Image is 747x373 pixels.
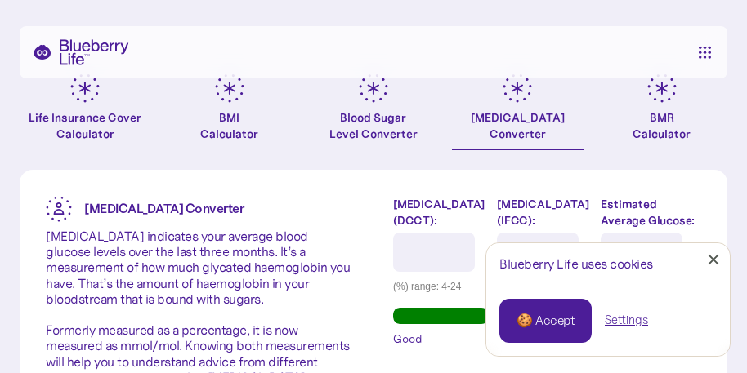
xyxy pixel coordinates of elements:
label: [MEDICAL_DATA] (DCCT): [393,196,485,229]
div: (%) range: 4-24 [393,278,485,295]
div: 🍪 Accept [517,312,575,330]
div: Blood Sugar Level Converter [329,109,418,142]
div: Blueberry Life uses cookies [499,256,717,272]
a: home [33,39,129,65]
a: BMRCalculator [597,73,727,150]
label: [MEDICAL_DATA] (IFCC): [497,196,588,229]
span: Good [393,331,423,347]
div: Life Insurance Cover Calculator [20,109,150,142]
a: Settings [605,312,648,329]
a: [MEDICAL_DATA]Converter [452,73,583,150]
div: Close Cookie Popup [713,260,714,260]
div: BMR Calculator [633,109,691,142]
strong: [MEDICAL_DATA] Converter [84,200,244,216]
nav: menu [695,46,714,59]
a: BMICalculator [163,73,294,150]
label: Estimated Average Glucose: [601,196,701,229]
a: 🍪 Accept [499,299,592,343]
div: [MEDICAL_DATA] Converter [471,109,565,142]
div: BMI Calculator [200,109,258,142]
a: Life Insurance Cover Calculator [20,73,150,150]
a: Close Cookie Popup [697,243,730,276]
a: Blood SugarLevel Converter [308,73,439,150]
